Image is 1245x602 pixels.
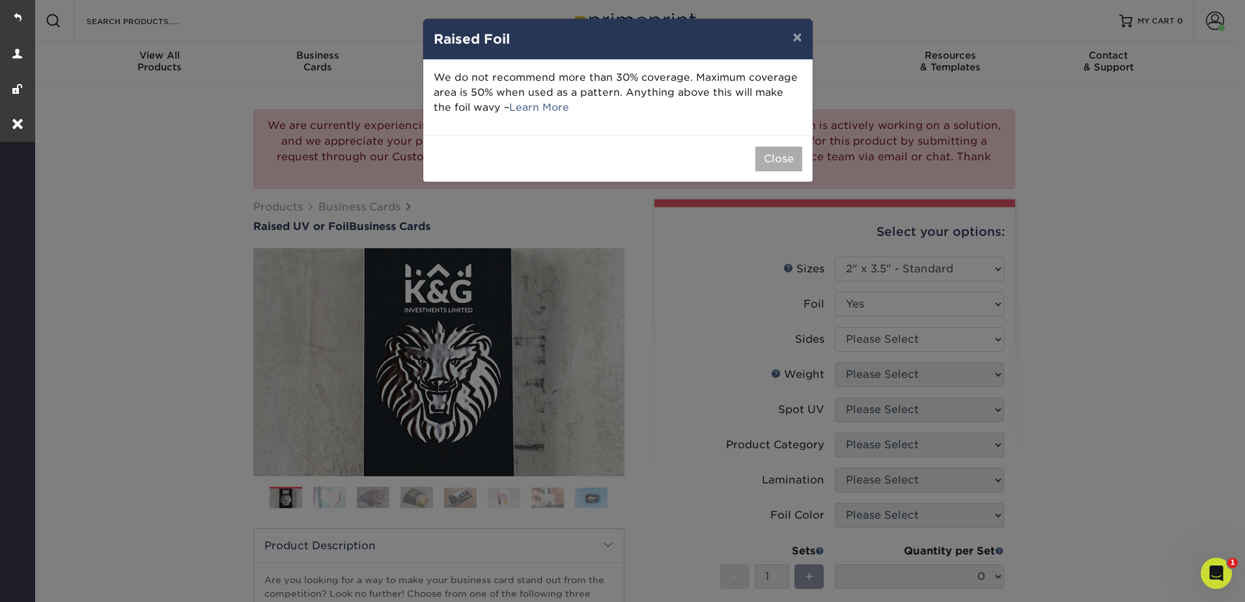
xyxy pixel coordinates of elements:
[434,29,802,49] h4: Raised Foil
[1201,558,1232,589] iframe: Intercom live chat
[755,147,802,171] button: Close
[1227,558,1238,568] span: 1
[782,19,812,55] button: ×
[509,101,569,113] a: Learn More
[434,70,802,115] p: We do not recommend more than 30% coverage. Maximum coverage area is 50% when used as a pattern. ...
